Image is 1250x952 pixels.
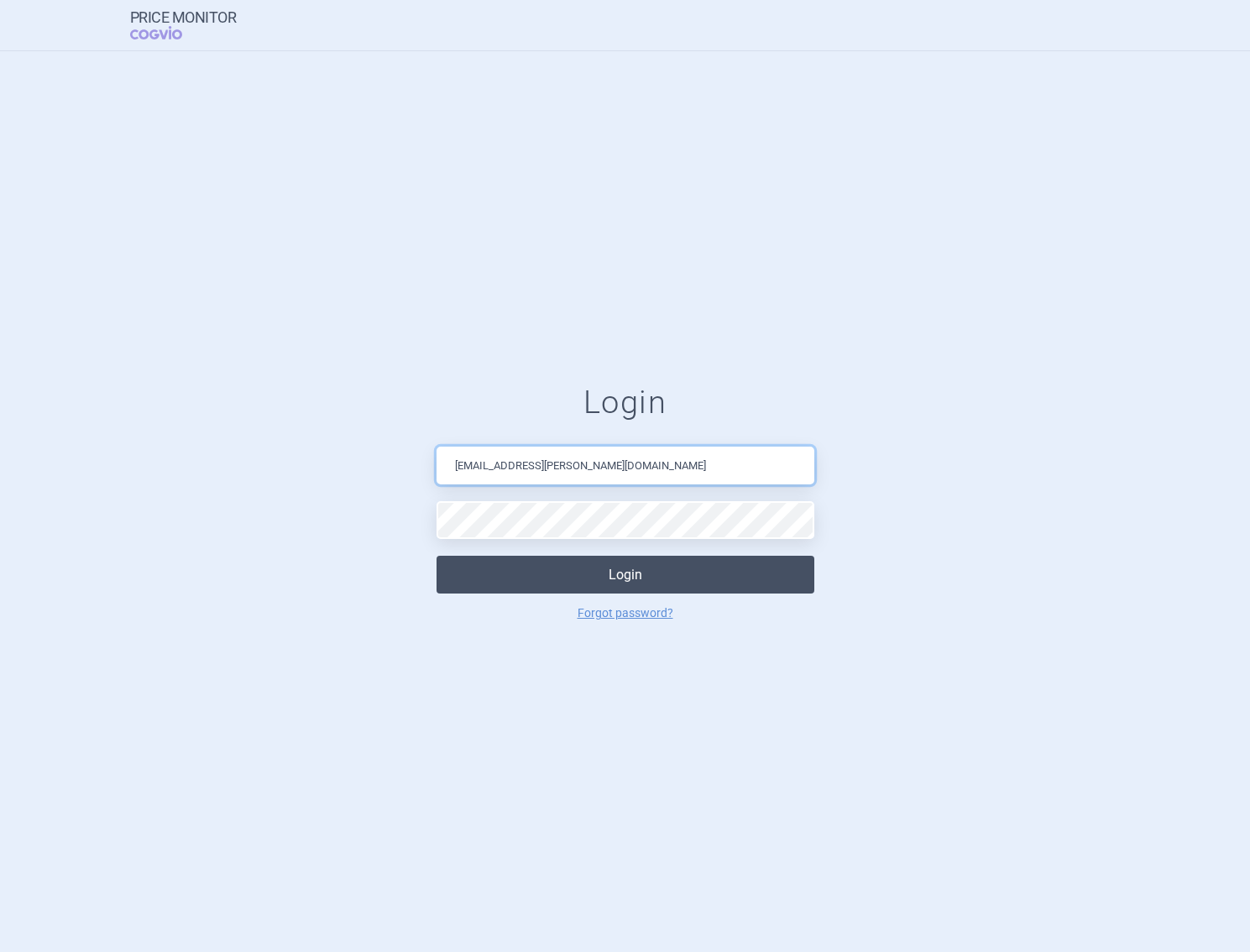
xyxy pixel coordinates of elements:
h1: Login [437,384,814,422]
input: Email [437,447,814,484]
span: COGVIO [130,26,206,39]
a: Price MonitorCOGVIO [130,9,237,41]
strong: Price Monitor [130,9,237,26]
button: Login [437,556,814,594]
a: Forgot password? [578,607,673,619]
